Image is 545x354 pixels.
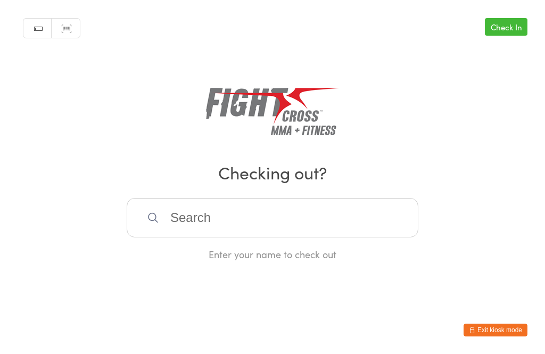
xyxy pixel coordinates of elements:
a: Check In [485,18,527,36]
input: Search [127,198,418,237]
button: Exit kiosk mode [464,324,527,336]
div: Enter your name to check out [127,248,418,261]
img: thumb_logo.png [206,71,339,145]
h2: Checking out? [11,160,534,184]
